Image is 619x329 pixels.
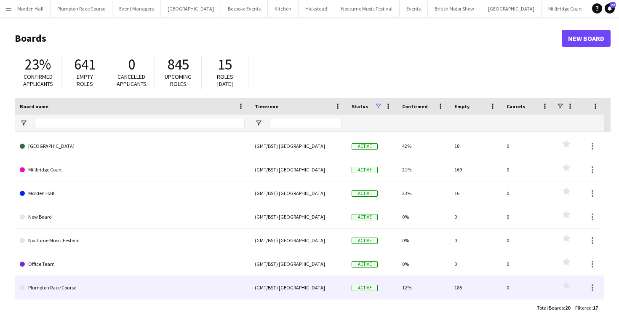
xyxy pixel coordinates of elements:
[11,0,51,17] button: Morden Hall
[502,229,554,252] div: 0
[397,158,449,181] div: 21%
[352,214,378,220] span: Active
[20,276,245,300] a: Plumpton Race Course
[112,0,161,17] button: Event Managers
[250,229,347,252] div: (GMT/BST) [GEOGRAPHIC_DATA]
[537,305,564,311] span: Total Boards
[449,276,502,299] div: 185
[299,0,334,17] button: Hickstead
[593,305,598,311] span: 17
[77,73,93,88] span: Empty roles
[20,229,245,252] a: Nocturne Music Festival
[449,229,502,252] div: 0
[218,55,232,74] span: 15
[20,103,48,110] span: Board name
[502,252,554,276] div: 0
[575,305,592,311] span: Filtered
[250,134,347,158] div: (GMT/BST) [GEOGRAPHIC_DATA]
[352,103,368,110] span: Status
[397,134,449,158] div: 42%
[268,0,299,17] button: Kitchen
[352,167,378,173] span: Active
[117,73,147,88] span: Cancelled applicants
[502,276,554,299] div: 0
[250,252,347,276] div: (GMT/BST) [GEOGRAPHIC_DATA]
[352,190,378,197] span: Active
[449,252,502,276] div: 0
[51,0,112,17] button: Plumpton Race Course
[221,0,268,17] button: Bespoke Events
[250,158,347,181] div: (GMT/BST) [GEOGRAPHIC_DATA]
[20,182,245,205] a: Morden Hall
[250,205,347,228] div: (GMT/BST) [GEOGRAPHIC_DATA]
[25,55,51,74] span: 23%
[352,238,378,244] span: Active
[542,0,589,17] button: Millbridge Court
[502,158,554,181] div: 0
[74,55,96,74] span: 641
[217,73,233,88] span: Roles [DATE]
[15,32,562,45] h1: Boards
[255,119,262,127] button: Open Filter Menu
[352,261,378,267] span: Active
[20,134,245,158] a: [GEOGRAPHIC_DATA]
[23,73,53,88] span: Confirmed applicants
[255,103,278,110] span: Timezone
[20,119,27,127] button: Open Filter Menu
[507,103,525,110] span: Cancels
[575,300,598,316] div: :
[402,103,428,110] span: Confirmed
[397,276,449,299] div: 12%
[165,73,192,88] span: Upcoming roles
[250,276,347,299] div: (GMT/BST) [GEOGRAPHIC_DATA]
[562,30,611,47] a: New Board
[250,182,347,205] div: (GMT/BST) [GEOGRAPHIC_DATA]
[454,103,470,110] span: Empty
[605,3,615,13] a: 22
[449,134,502,158] div: 18
[20,158,245,182] a: Millbridge Court
[161,0,221,17] button: [GEOGRAPHIC_DATA]
[449,158,502,181] div: 169
[502,182,554,205] div: 0
[352,143,378,150] span: Active
[565,305,570,311] span: 20
[20,252,245,276] a: Office Team
[481,0,542,17] button: [GEOGRAPHIC_DATA]
[537,300,570,316] div: :
[397,229,449,252] div: 0%
[400,0,428,17] button: Events
[270,118,342,128] input: Timezone Filter Input
[168,55,189,74] span: 845
[449,205,502,228] div: 0
[397,182,449,205] div: 23%
[502,205,554,228] div: 0
[352,285,378,291] span: Active
[397,205,449,228] div: 0%
[610,2,616,8] span: 22
[449,182,502,205] div: 16
[128,55,135,74] span: 0
[502,134,554,158] div: 0
[397,252,449,276] div: 0%
[334,0,400,17] button: Nocturne Music Festival
[20,205,245,229] a: New Board
[35,118,245,128] input: Board name Filter Input
[428,0,481,17] button: British Motor Show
